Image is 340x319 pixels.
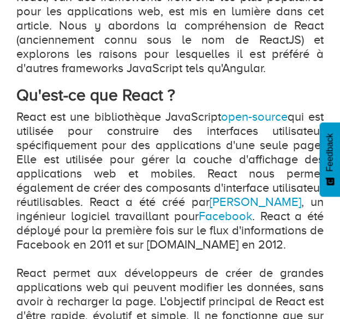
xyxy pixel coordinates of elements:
[16,86,175,104] strong: Qu'est-ce que React ?
[319,122,340,197] button: Feedback - Afficher l’enquête
[221,110,288,123] a: open-source
[210,195,301,209] a: [PERSON_NAME]
[325,133,335,172] span: Feedback
[199,209,252,223] a: Facebook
